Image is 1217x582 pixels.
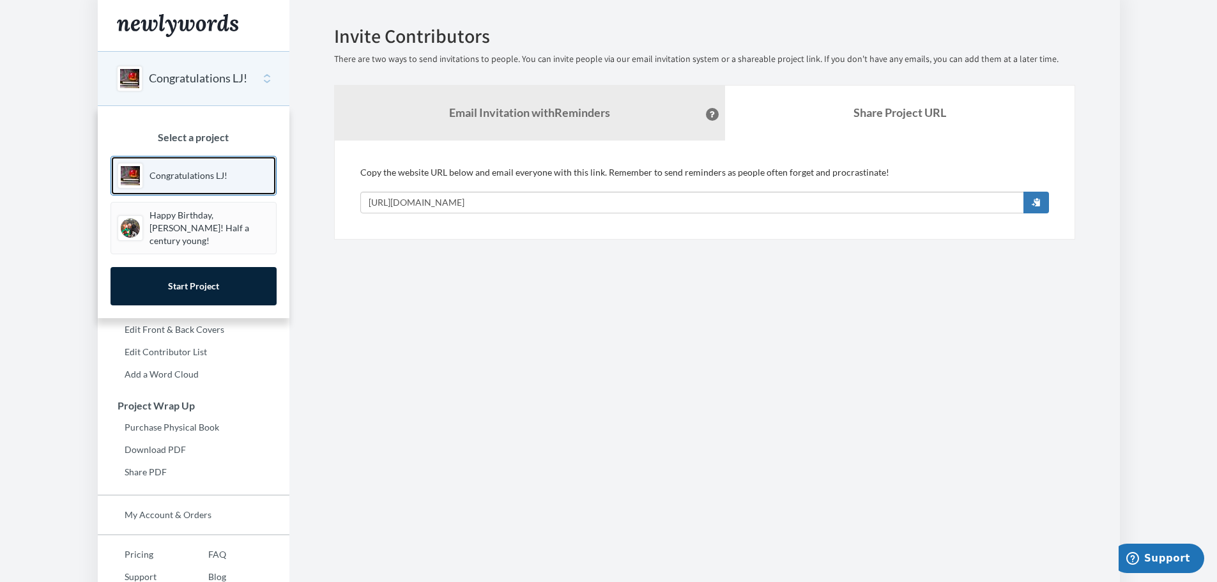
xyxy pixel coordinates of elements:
[98,545,181,564] a: Pricing
[98,505,289,525] a: My Account & Orders
[149,209,270,247] p: Happy Birthday, [PERSON_NAME]! Half a century young!
[334,26,1075,47] h2: Invite Contributors
[111,267,277,305] a: Start Project
[98,400,289,411] h3: Project Wrap Up
[98,320,289,339] a: Edit Front & Back Covers
[111,132,277,143] h3: Select a project
[853,105,946,119] b: Share Project URL
[1119,544,1204,576] iframe: Opens a widget where you can chat to one of our agents
[181,545,226,564] a: FAQ
[98,365,289,384] a: Add a Word Cloud
[98,440,289,459] a: Download PDF
[334,53,1075,66] p: There are two ways to send invitations to people. You can invite people via our email invitation ...
[117,14,238,37] img: Newlywords logo
[149,70,247,87] button: Congratulations LJ!
[360,166,1049,213] div: Copy the website URL below and email everyone with this link. Remember to send reminders as peopl...
[98,418,289,437] a: Purchase Physical Book
[149,169,227,182] p: Congratulations LJ!
[111,156,277,195] a: Congratulations LJ!
[98,463,289,482] a: Share PDF
[98,342,289,362] a: Edit Contributor List
[111,202,277,254] a: Happy Birthday, [PERSON_NAME]! Half a century young!
[449,105,610,119] strong: Email Invitation with Reminders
